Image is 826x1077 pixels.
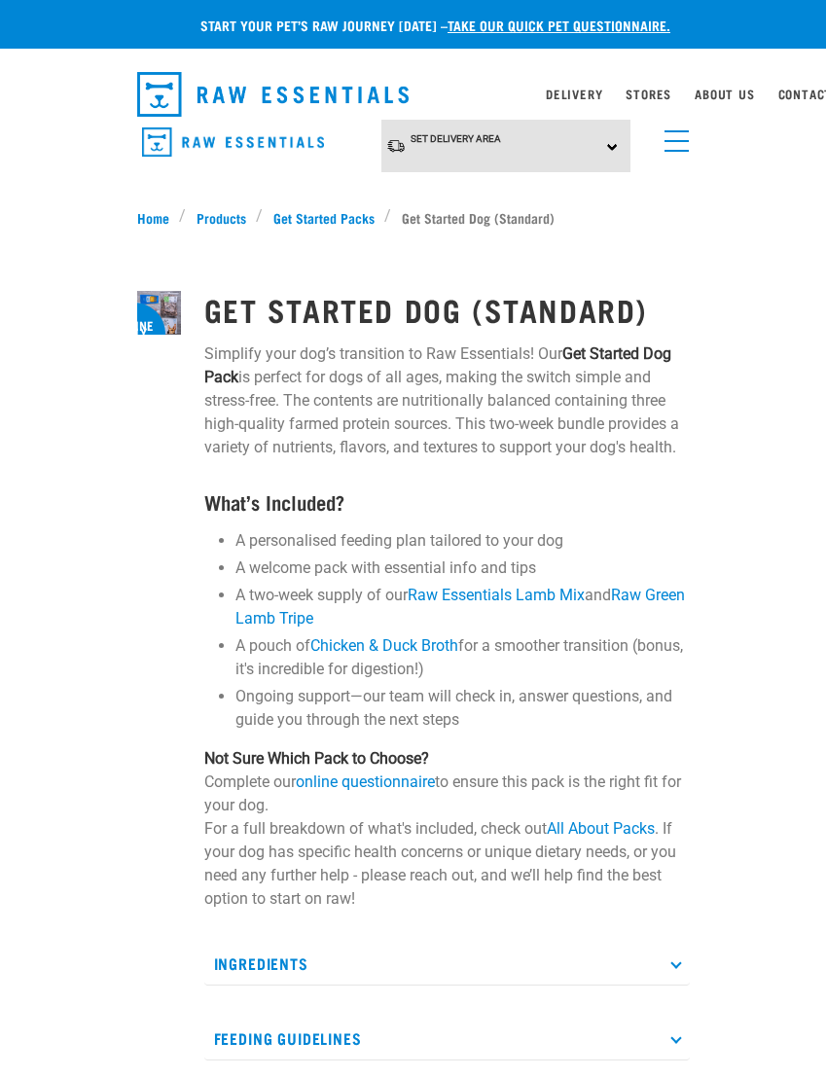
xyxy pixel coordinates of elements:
a: Chicken & Duck Broth [310,636,458,655]
a: Raw Essentials Lamb Mix [408,586,585,604]
img: van-moving.png [386,138,406,154]
a: Raw Green Lamb Tripe [235,586,685,628]
p: Ingredients [204,942,690,986]
a: Home [137,207,180,228]
li: A personalised feeding plan tailored to your dog [235,529,690,553]
img: Raw Essentials Logo [137,72,410,117]
li: A two-week supply of our and [235,584,690,630]
a: Delivery [546,90,602,97]
a: online questionnaire [296,772,435,791]
p: Complete our to ensure this pack is the right fit for your dog. For a full breakdown of what's in... [204,747,690,911]
span: Set Delivery Area [411,133,501,144]
li: Ongoing support—our team will check in, answer questions, and guide you through the next steps [235,685,690,732]
a: Get Started Packs [263,207,384,228]
li: A welcome pack with essential info and tips [235,556,690,580]
strong: Get Started Dog Pack [204,344,671,386]
a: Stores [626,90,671,97]
nav: dropdown navigation [122,64,705,125]
strong: Not Sure Which Pack to Choose? [204,749,429,768]
img: NSP Dog Standard Update [137,291,181,335]
nav: breadcrumbs [137,207,690,228]
img: Raw Essentials Logo [142,127,324,158]
a: take our quick pet questionnaire. [448,21,670,28]
p: Feeding Guidelines [204,1017,690,1060]
a: menu [655,119,690,154]
li: A pouch of for a smoother transition (bonus, it's incredible for digestion!) [235,634,690,681]
a: About Us [695,90,754,97]
p: Simplify your dog’s transition to Raw Essentials! Our is perfect for dogs of all ages, making the... [204,342,690,459]
strong: What’s Included? [204,496,344,507]
a: All About Packs [547,819,655,838]
h1: Get Started Dog (Standard) [204,292,690,327]
a: Products [186,207,256,228]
